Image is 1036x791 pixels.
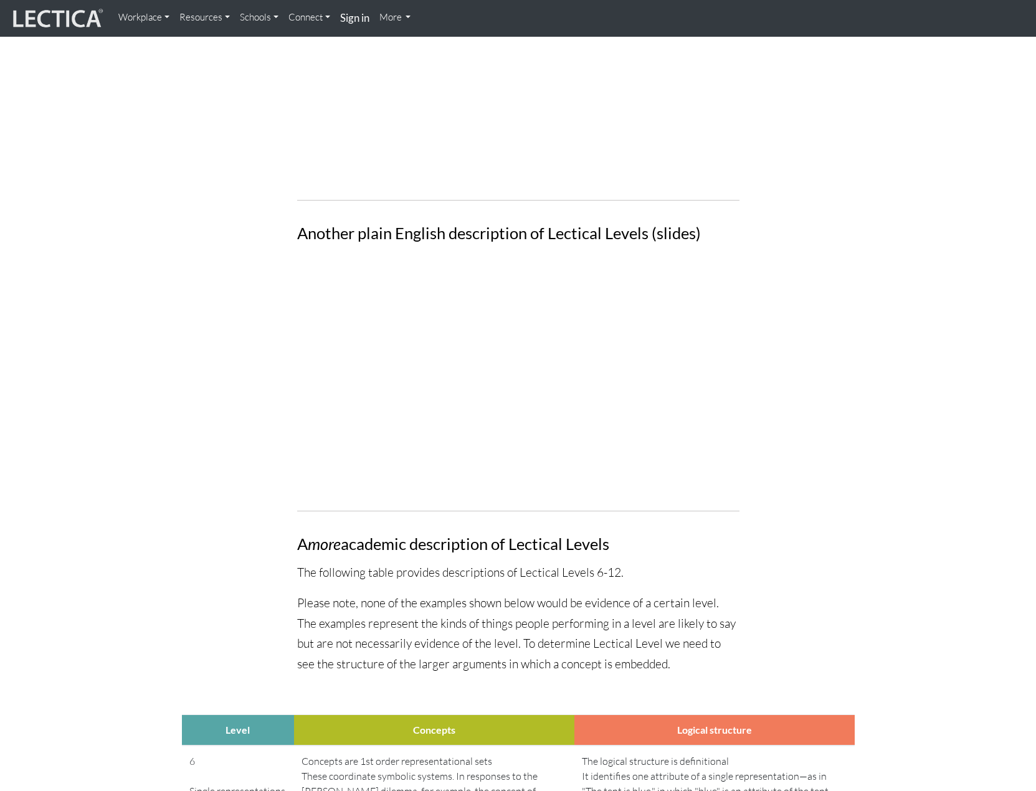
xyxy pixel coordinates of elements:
h3: A academic description of Lectical Levels [297,535,739,552]
a: Resources [174,5,235,30]
h3: Another plain English description of Lectical Levels (slides) [297,224,739,242]
a: Workplace [113,5,174,30]
a: Sign in [335,5,374,32]
th: Concepts [294,714,574,746]
a: More [374,5,416,30]
img: lecticalive [10,7,103,31]
a: Connect [283,5,335,30]
th: Level [182,714,294,746]
p: The following table provides descriptions of Lectical Levels 6-12. [297,562,739,583]
strong: Sign in [340,11,369,24]
a: Schools [235,5,283,30]
i: more [308,534,341,553]
th: Logical structure [574,714,855,746]
p: Please note, none of the examples shown below would be evidence of a certain level. The examples ... [297,593,739,675]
